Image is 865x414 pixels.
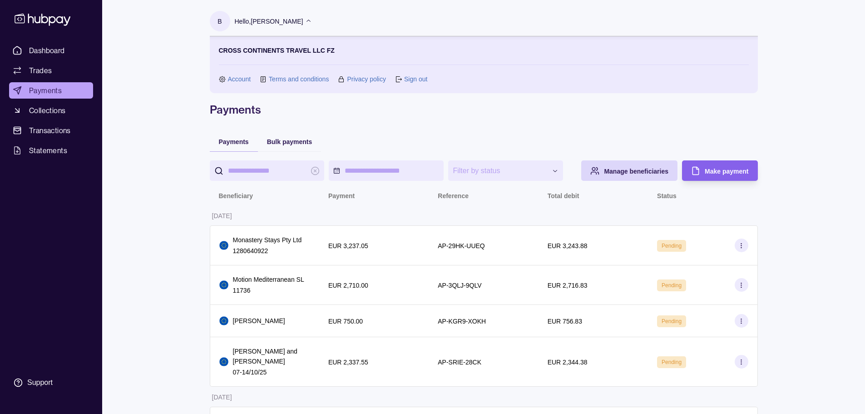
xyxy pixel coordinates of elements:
[9,122,93,139] a: Transactions
[657,192,677,200] p: Status
[548,192,579,200] p: Total debit
[581,160,677,181] button: Manage beneficiaries
[29,105,65,116] span: Collections
[328,359,368,366] p: EUR 2,337.55
[438,282,481,289] p: AP-3QLJ-9QLV
[682,160,757,181] button: Make payment
[662,318,682,324] span: Pending
[438,318,486,325] p: AP-KGR9-XOKH
[347,74,386,84] a: Privacy policy
[212,212,232,219] p: [DATE]
[548,242,588,249] p: EUR 3,243.88
[228,160,306,181] input: search
[217,16,222,26] p: B
[548,359,588,366] p: EUR 2,344.38
[548,318,582,325] p: EUR 756.83
[29,145,67,156] span: Statements
[233,246,302,256] p: 1280640922
[233,285,304,295] p: 11736
[210,102,758,117] h1: Payments
[29,85,62,96] span: Payments
[9,102,93,119] a: Collections
[233,367,310,377] p: 07-14/10/25
[219,138,249,145] span: Payments
[29,125,71,136] span: Transactions
[233,274,304,284] p: Motion Mediterranean SL
[548,282,588,289] p: EUR 2,716.83
[662,282,682,289] span: Pending
[233,235,302,245] p: Monastery Stays Pty Ltd
[269,74,329,84] a: Terms and conditions
[228,74,251,84] a: Account
[233,316,285,326] p: [PERSON_NAME]
[27,378,53,388] div: Support
[9,82,93,99] a: Payments
[29,65,52,76] span: Trades
[328,192,355,200] p: Payment
[219,45,335,55] p: CROSS CONTINENTS TRAVEL LLC FZ
[235,16,303,26] p: Hello, [PERSON_NAME]
[328,318,363,325] p: EUR 750.00
[662,243,682,249] span: Pending
[9,373,93,392] a: Support
[328,282,368,289] p: EUR 2,710.00
[219,192,253,200] p: Beneficiary
[212,394,232,401] p: [DATE]
[404,74,427,84] a: Sign out
[705,168,748,175] span: Make payment
[219,316,228,325] img: eu
[9,62,93,79] a: Trades
[438,359,481,366] p: AP-SRIE-28CK
[219,357,228,366] img: eu
[219,280,228,289] img: eu
[438,192,469,200] p: Reference
[267,138,312,145] span: Bulk payments
[438,242,484,249] p: AP-29HK-UUEQ
[219,241,228,250] img: eu
[662,359,682,365] span: Pending
[604,168,668,175] span: Manage beneficiaries
[9,142,93,159] a: Statements
[233,346,310,366] p: [PERSON_NAME] and [PERSON_NAME]
[9,42,93,59] a: Dashboard
[328,242,368,249] p: EUR 3,237.05
[29,45,65,56] span: Dashboard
